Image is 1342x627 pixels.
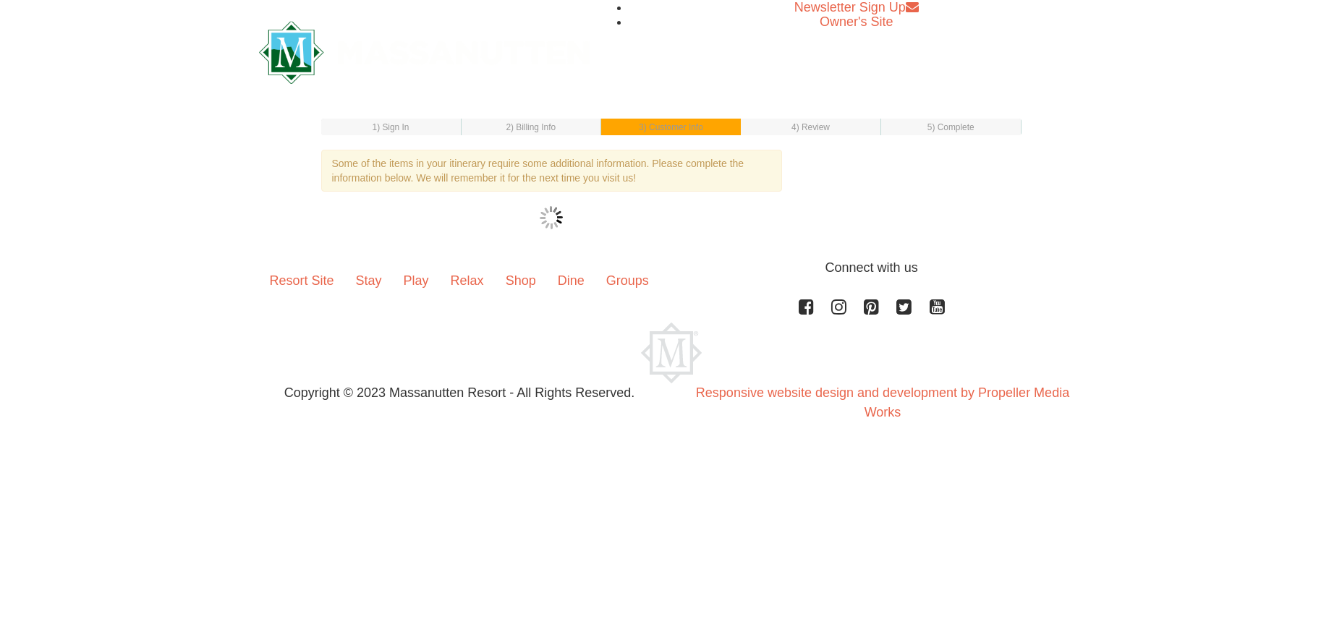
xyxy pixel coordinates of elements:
a: Resort Site [259,258,345,303]
p: Copyright © 2023 Massanutten Resort - All Rights Reserved. [248,383,671,403]
small: 2 [506,122,556,132]
small: 3 [639,122,703,132]
a: Play [393,258,440,303]
span: ) Complete [932,122,974,132]
a: Relax [440,258,495,303]
span: ) Billing Info [511,122,556,132]
a: Responsive website design and development by Propeller Media Works [696,385,1069,419]
span: ) Review [797,122,830,132]
img: Massanutten Resort Logo [641,323,702,383]
a: Stay [345,258,393,303]
span: ) Sign In [377,122,409,132]
a: Massanutten Resort [259,33,590,67]
div: Some of the items in your itinerary require some additional information. Please complete the info... [321,150,782,192]
span: ) Customer Info [644,122,703,132]
img: Massanutten Resort Logo [259,21,590,84]
a: Shop [495,258,547,303]
a: Groups [595,258,660,303]
small: 1 [373,122,409,132]
img: wait.gif [540,206,563,229]
small: 5 [927,122,974,132]
a: Dine [547,258,595,303]
p: Connect with us [259,258,1084,278]
a: Owner's Site [820,14,893,29]
small: 4 [791,122,830,132]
